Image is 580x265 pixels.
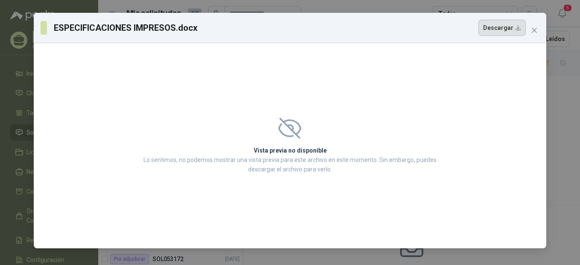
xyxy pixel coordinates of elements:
[478,20,526,36] button: Descargar
[141,146,439,155] h2: Vista previa no disponible
[54,21,198,34] h3: ESPECIFICACIONES IMPRESOS.docx
[531,27,538,34] span: close
[527,24,541,37] button: Close
[141,155,439,174] p: Lo sentimos, no podemos mostrar una vista previa para este archivo en este momento. Sin embargo, ...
